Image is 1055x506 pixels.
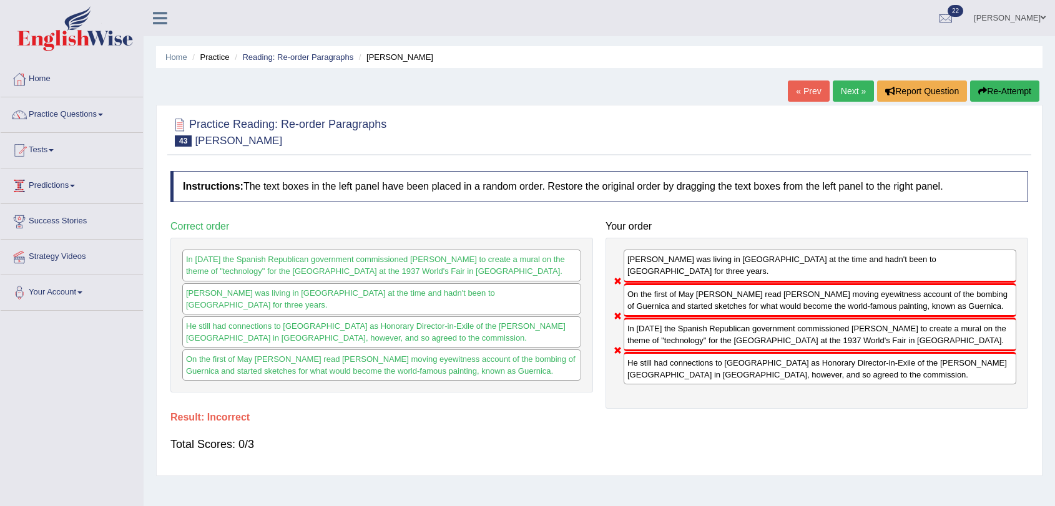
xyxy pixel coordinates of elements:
[170,412,1028,423] h4: Result:
[877,80,967,102] button: Report Question
[1,133,143,164] a: Tests
[624,352,1016,384] div: He still had connections to [GEOGRAPHIC_DATA] as Honorary Director-in-Exile of the [PERSON_NAME][...
[606,221,1028,232] h4: Your order
[788,80,829,102] a: « Prev
[195,135,282,147] small: [PERSON_NAME]
[170,115,386,147] h2: Practice Reading: Re-order Paragraphs
[182,283,581,314] div: [PERSON_NAME] was living in [GEOGRAPHIC_DATA] at the time and hadn't been to [GEOGRAPHIC_DATA] fo...
[165,52,187,62] a: Home
[1,62,143,93] a: Home
[182,316,581,348] div: He still had connections to [GEOGRAPHIC_DATA] as Honorary Director-in-Exile of the [PERSON_NAME][...
[1,275,143,306] a: Your Account
[356,51,433,63] li: [PERSON_NAME]
[182,250,581,281] div: In [DATE] the Spanish Republican government commissioned [PERSON_NAME] to create a mural on the t...
[189,51,229,63] li: Practice
[1,240,143,271] a: Strategy Videos
[624,250,1016,282] div: [PERSON_NAME] was living in [GEOGRAPHIC_DATA] at the time and hadn't been to [GEOGRAPHIC_DATA] fo...
[1,204,143,235] a: Success Stories
[624,283,1016,317] div: On the first of May [PERSON_NAME] read [PERSON_NAME] moving eyewitness account of the bombing of ...
[970,80,1039,102] button: Re-Attempt
[242,52,353,62] a: Reading: Re-order Paragraphs
[1,97,143,129] a: Practice Questions
[182,349,581,381] div: On the first of May [PERSON_NAME] read [PERSON_NAME] moving eyewitness account of the bombing of ...
[170,429,1028,459] div: Total Scores: 0/3
[1,168,143,200] a: Predictions
[175,135,192,147] span: 43
[833,80,874,102] a: Next »
[183,181,243,192] b: Instructions:
[624,318,1016,351] div: In [DATE] the Spanish Republican government commissioned [PERSON_NAME] to create a mural on the t...
[170,221,593,232] h4: Correct order
[948,5,963,17] span: 22
[170,171,1028,202] h4: The text boxes in the left panel have been placed in a random order. Restore the original order b...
